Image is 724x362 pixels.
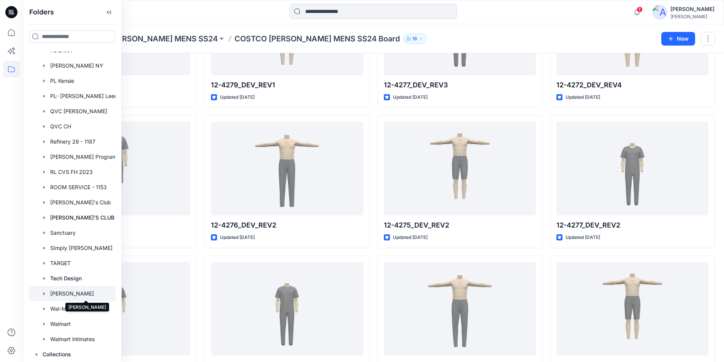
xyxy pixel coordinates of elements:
p: Updated [DATE] [393,93,428,101]
p: COSTCO [PERSON_NAME] MENS SS24 Board [234,33,400,44]
a: 12-4276_DEV_REV2 [211,122,363,215]
p: Tech Design [50,274,82,283]
p: 16 [412,35,417,43]
button: 16 [403,33,427,44]
div: [PERSON_NAME] [670,5,714,14]
a: 12-4275_DEV_REV2 [384,122,536,215]
div: [PERSON_NAME] [670,14,714,19]
p: 12-4272_DEV_REV4 [556,80,708,90]
button: New [661,32,695,46]
p: 12-4277_DEV_REV2 [556,220,708,231]
p: 12-4277_DEV_REV3 [384,80,536,90]
a: COSTCO [PERSON_NAME] MENS SS24 [76,33,218,44]
p: Updated [DATE] [220,234,255,242]
p: Collections [43,350,71,359]
a: 12-4277_DEV_REV1 [211,262,363,356]
p: [PERSON_NAME]’S CLUB DKNY FH26 3D FIT [50,213,138,222]
p: Updated [DATE] [393,234,428,242]
p: Updated [DATE] [566,234,600,242]
span: 1 [637,6,643,13]
img: avatar [652,5,667,20]
a: 12-4276_DEV_REV1 [384,262,536,356]
a: 12-4277_DEV_REV2 [556,122,708,215]
p: 12-4279_DEV_REV1 [211,80,363,90]
a: 12-4275_DEV_REV1 [556,262,708,356]
p: 12-4275_DEV_REV2 [384,220,536,231]
p: 12-4276_DEV_REV2 [211,220,363,231]
p: Updated [DATE] [220,93,255,101]
p: Updated [DATE] [566,93,600,101]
